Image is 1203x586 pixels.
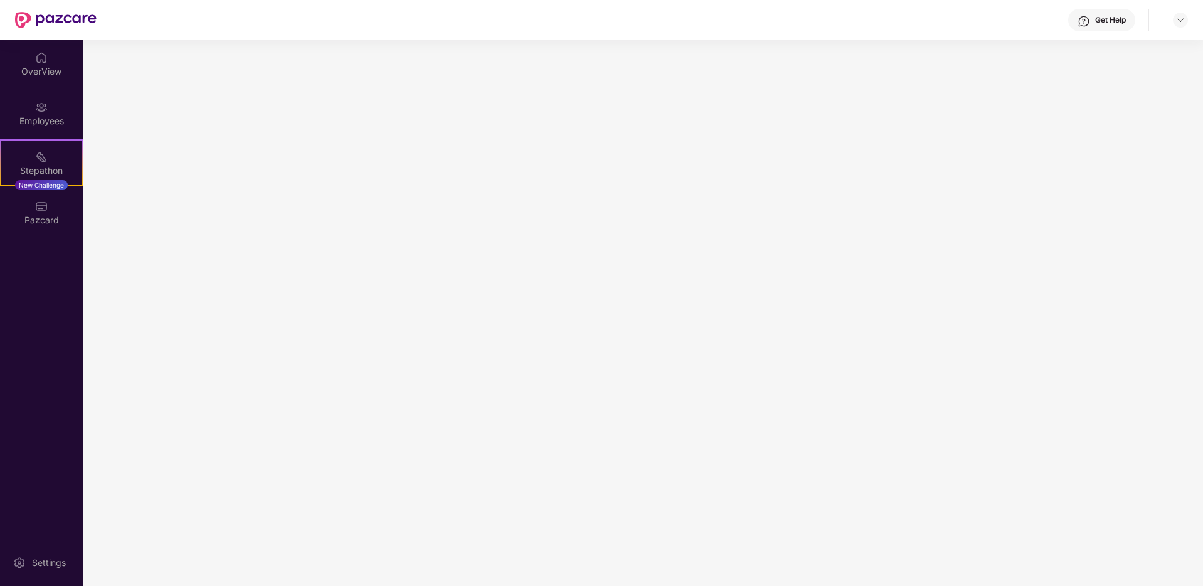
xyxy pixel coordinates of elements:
div: Get Help [1095,15,1126,25]
img: svg+xml;base64,PHN2ZyB4bWxucz0iaHR0cDovL3d3dy53My5vcmcvMjAwMC9zdmciIHdpZHRoPSIyMSIgaGVpZ2h0PSIyMC... [35,151,48,163]
img: New Pazcare Logo [15,12,97,28]
img: svg+xml;base64,PHN2ZyBpZD0iU2V0dGluZy0yMHgyMCIgeG1sbnM9Imh0dHA6Ly93d3cudzMub3JnLzIwMDAvc3ZnIiB3aW... [13,557,26,569]
div: Settings [28,557,70,569]
img: svg+xml;base64,PHN2ZyBpZD0iRW1wbG95ZWVzIiB4bWxucz0iaHR0cDovL3d3dy53My5vcmcvMjAwMC9zdmciIHdpZHRoPS... [35,101,48,114]
img: svg+xml;base64,PHN2ZyBpZD0iRHJvcGRvd24tMzJ4MzIiIHhtbG5zPSJodHRwOi8vd3d3LnczLm9yZy8yMDAwL3N2ZyIgd2... [1175,15,1185,25]
div: Stepathon [1,164,82,177]
img: svg+xml;base64,PHN2ZyBpZD0iSG9tZSIgeG1sbnM9Imh0dHA6Ly93d3cudzMub3JnLzIwMDAvc3ZnIiB3aWR0aD0iMjAiIG... [35,51,48,64]
img: svg+xml;base64,PHN2ZyBpZD0iSGVscC0zMngzMiIgeG1sbnM9Imh0dHA6Ly93d3cudzMub3JnLzIwMDAvc3ZnIiB3aWR0aD... [1078,15,1090,28]
img: svg+xml;base64,PHN2ZyBpZD0iUGF6Y2FyZCIgeG1sbnM9Imh0dHA6Ly93d3cudzMub3JnLzIwMDAvc3ZnIiB3aWR0aD0iMj... [35,200,48,213]
div: New Challenge [15,180,68,190]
